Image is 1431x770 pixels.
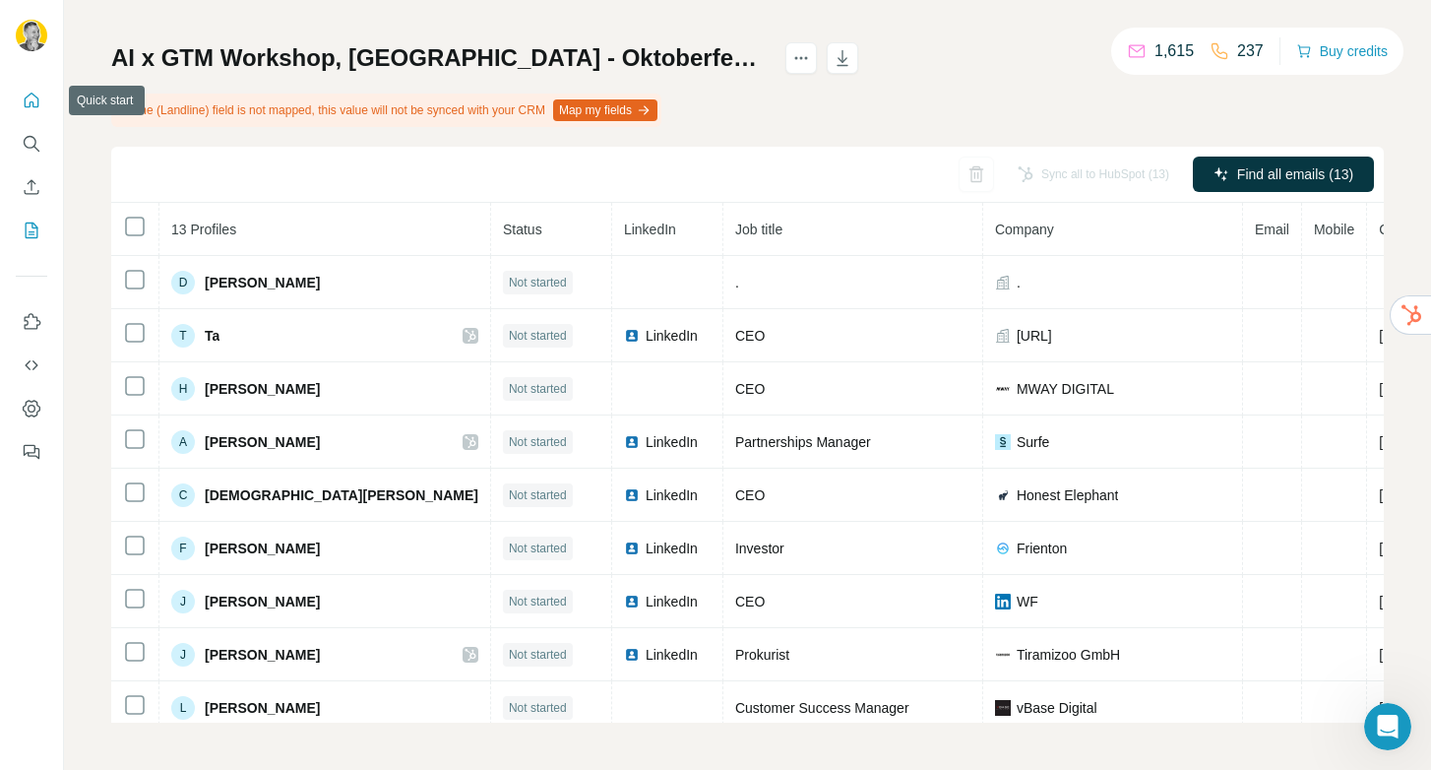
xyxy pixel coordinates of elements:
img: LinkedIn logo [624,647,640,663]
span: Ta [205,326,219,346]
button: My lists [16,213,47,248]
span: [PERSON_NAME] [205,592,320,611]
img: LinkedIn logo [624,328,640,344]
button: Map my fields [553,99,657,121]
span: CEO [735,381,765,397]
div: J [171,590,195,613]
div: T [171,324,195,348]
div: H [171,377,195,401]
div: [DATE] [16,141,378,167]
img: company-logo [995,700,1011,716]
div: C [171,483,195,507]
span: LinkedIn [646,432,698,452]
button: Quick start [16,83,47,118]
iframe: Intercom live chat [1364,703,1411,750]
span: Frienton [1017,539,1067,558]
button: Use Surfe on LinkedIn [16,304,47,340]
p: 1,615 [1154,39,1194,63]
span: LinkedIn [646,485,698,505]
span: vBase Digital [1017,698,1097,718]
div: Christian says… [16,245,378,564]
span: Not started [509,433,567,451]
div: Thank you for sharing this, I'm letting the team know 🤝 [31,75,307,113]
div: [DEMOGRAPHIC_DATA] • 1h ago [31,525,222,537]
span: Not started [509,327,567,345]
button: Gif picker [62,604,78,619]
div: F [171,537,195,560]
button: Buy credits [1296,37,1388,65]
span: Find all emails (13) [1237,164,1353,184]
span: Not started [509,699,567,717]
button: Search [16,126,47,161]
span: CEO [735,328,765,344]
span: [PERSON_NAME] [205,379,320,399]
div: [PERSON_NAME] [31,489,307,509]
span: LinkedIn [646,592,698,611]
button: Upload attachment [93,604,109,619]
span: [PERSON_NAME] [205,273,320,292]
span: Customer Success Manager [735,700,909,716]
button: actions [785,42,817,74]
img: company-logo [995,541,1011,556]
span: [PERSON_NAME] [205,645,320,665]
span: [PERSON_NAME] [205,698,320,718]
span: Prokurist [735,647,789,663]
button: Send a message… [338,596,369,627]
span: Honest Elephant [1017,485,1119,505]
span: LinkedIn [646,539,698,558]
span: Mobile [1314,222,1354,237]
span: LinkedIn [646,645,698,665]
span: CEO [735,487,765,503]
span: Job title [735,222,782,237]
p: 237 [1237,39,1264,63]
div: Can you please try running the search by applying the filter . [31,353,307,392]
button: Use Surfe API [16,348,47,383]
img: company-logo [995,594,1011,610]
h1: [DEMOGRAPHIC_DATA] [95,10,271,25]
div: I'm still getting the error message.. Can you please help? [71,167,378,229]
button: go back [13,8,50,45]
textarea: Message… [17,562,377,596]
span: CEO [735,594,765,610]
span: Tiramizoo GmbH [1017,645,1120,665]
span: Not started [509,486,567,504]
p: Active in the last 15m [95,25,236,44]
span: [URL] [1379,328,1414,344]
div: A [171,430,195,454]
img: company-logo [995,434,1011,450]
img: Profile image for Christian [56,11,88,42]
img: company-logo [995,381,1011,397]
div: Please let me know if you run into the same issue 🤝 I've tested and this link seems to be working. [31,403,307,461]
span: Not started [509,380,567,398]
div: Hi [PERSON_NAME], [31,45,307,65]
span: . [735,275,739,290]
button: Enrich CSV [16,169,47,205]
button: Home [308,8,345,45]
span: Not started [509,646,567,664]
span: Surfe [1017,432,1049,452]
button: Find all emails (13) [1193,157,1374,192]
button: Dashboard [16,391,47,426]
span: Not started [509,274,567,291]
div: L [171,696,195,720]
div: I'm still getting the error message.. Can you please help? [87,179,362,218]
span: Investor [735,541,784,556]
div: I've discussed with the team and the current filters seemed to have been running into an issue. [31,287,307,345]
button: Start recording [125,604,141,619]
div: Phone (Landline) field is not mapped, this value will not be synced with your CRM [111,94,661,127]
div: Close [345,8,381,43]
span: 13 Profiles [171,222,236,237]
div: Best, [31,470,307,489]
img: company-logo [995,647,1011,663]
div: D [171,271,195,294]
span: Company [995,222,1054,237]
img: LinkedIn logo [624,487,640,503]
span: MWAY DIGITAL [1017,379,1114,399]
span: [PERSON_NAME] [205,432,320,452]
div: Hi [PERSON_NAME],I've discussed with the team and the current filters seemed to have been running... [16,245,323,521]
span: Email [1255,222,1289,237]
span: [PERSON_NAME] [205,539,320,558]
span: Not started [509,540,567,557]
span: [DEMOGRAPHIC_DATA][PERSON_NAME] [205,485,478,505]
button: Emoji picker [31,604,46,619]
